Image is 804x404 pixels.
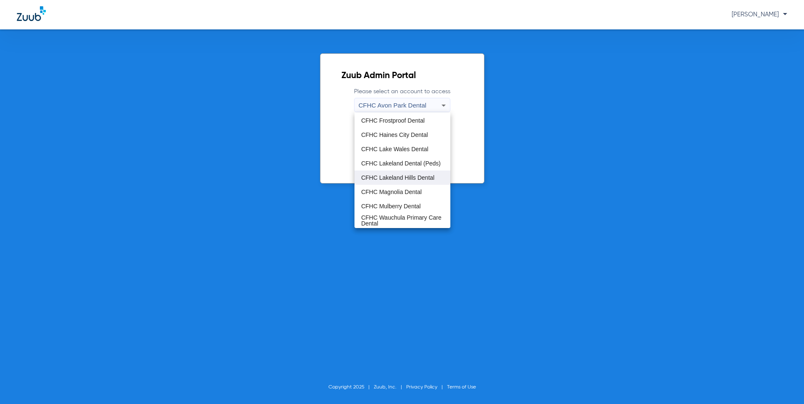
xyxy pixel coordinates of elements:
span: CFHC Lakeland Dental (Peds) [361,160,441,166]
span: CFHC Magnolia Dental [361,189,422,195]
span: CFHC Lake Wales Dental [361,146,428,152]
span: CFHC Wauchula Primary Care Dental [361,215,444,226]
span: CFHC Mulberry Dental [361,203,421,209]
span: CFHC Frostproof Dental [361,118,425,123]
span: CFHC Haines City Dental [361,132,428,138]
span: CFHC Lakeland Hills Dental [361,175,434,181]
